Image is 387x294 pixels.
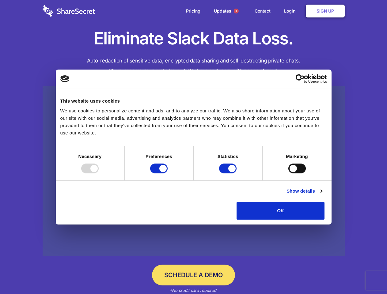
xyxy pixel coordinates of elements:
h1: Eliminate Slack Data Loss. [43,28,345,50]
strong: Statistics [218,154,238,159]
a: Pricing [180,2,207,21]
a: Schedule a Demo [152,265,235,285]
a: Login [278,2,305,21]
span: 1 [234,9,239,13]
div: We use cookies to personalize content and ads, and to analyze our traffic. We also share informat... [60,107,327,137]
a: Show details [286,187,322,195]
button: OK [237,202,324,220]
div: This website uses cookies [60,97,327,105]
a: Wistia video thumbnail [43,86,345,256]
img: logo-wordmark-white-trans-d4663122ce5f474addd5e946df7df03e33cb6a1c49d2221995e7729f52c070b2.svg [43,5,95,17]
a: Sign Up [306,5,345,17]
a: Contact [249,2,277,21]
em: *No credit card required. [169,288,218,293]
strong: Necessary [78,154,102,159]
h4: Auto-redaction of sensitive data, encrypted data sharing and self-destructing private chats. Shar... [43,56,345,76]
img: logo [60,75,70,82]
strong: Preferences [146,154,172,159]
strong: Marketing [286,154,308,159]
a: Usercentrics Cookiebot - opens in a new window [273,74,327,83]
